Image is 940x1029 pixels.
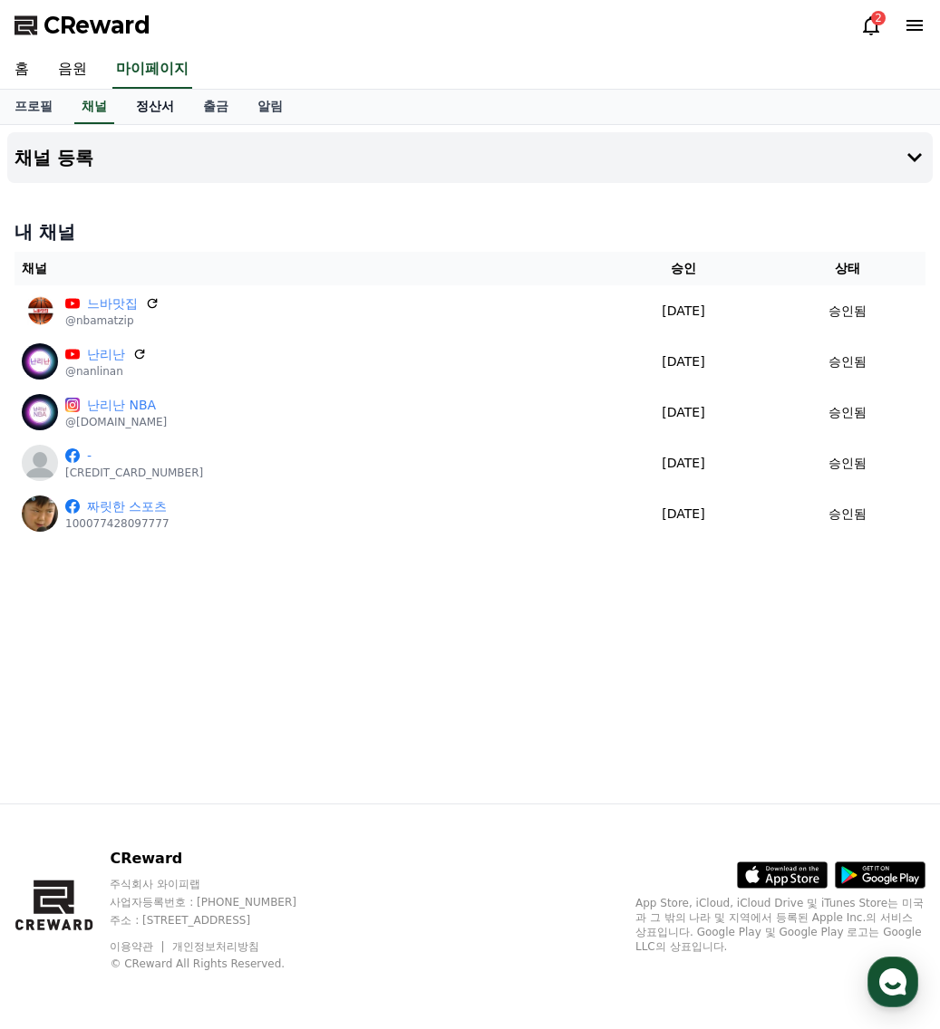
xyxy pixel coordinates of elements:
a: 난리난 NBA [87,396,167,415]
a: 홈 [5,574,120,620]
p: 승인됨 [829,454,867,473]
p: 주소 : [STREET_ADDRESS] [110,913,331,928]
h4: 내 채널 [15,219,925,245]
p: App Store, iCloud, iCloud Drive 및 iTunes Store는 미국과 그 밖의 나라 및 지역에서 등록된 Apple Inc.의 서비스 상표입니다. Goo... [635,896,925,954]
p: 승인됨 [829,403,867,422]
span: 설정 [280,601,302,616]
a: 2 [860,14,882,36]
a: 채널 [74,90,114,124]
a: 이용약관 [110,940,167,953]
a: 마이페이지 [112,51,192,89]
a: 음원 [44,51,102,89]
img: 난리난 [22,343,58,380]
th: 채널 [15,252,598,285]
p: [DATE] [606,352,762,371]
p: @[DOMAIN_NAME] [65,415,167,429]
button: 채널 등록 [7,132,933,183]
img: 난리난 NBA [22,394,58,430]
a: 설정 [234,574,348,620]
a: CReward [15,11,150,40]
a: 난리난 [87,345,125,364]
a: 알림 [243,90,297,124]
img: 느바맛집 [22,293,58,329]
p: 100077428097777 [65,516,170,531]
a: 개인정보처리방침 [172,940,259,953]
img: 짜릿한 스포츠 [22,495,58,532]
p: 승인됨 [829,352,867,371]
p: [DATE] [606,505,762,524]
div: 2 [871,11,886,25]
p: 사업자등록번호 : [PHONE_NUMBER] [110,895,331,909]
p: [DATE] [606,454,762,473]
span: 대화 [166,602,188,617]
a: 출금 [189,90,243,124]
p: © CReward All Rights Reserved. [110,957,331,971]
a: 짜릿한 스포츠 [87,497,170,516]
a: 정산서 [121,90,189,124]
p: 승인됨 [829,505,867,524]
p: @nanlinan [65,364,147,379]
p: 주식회사 와이피랩 [110,877,331,891]
p: @nbamatzip [65,313,160,328]
h4: 채널 등록 [15,148,93,168]
p: [CREDIT_CARD_NUMBER] [65,466,203,480]
a: 대화 [120,574,234,620]
span: 홈 [57,601,68,616]
span: CReward [44,11,150,40]
p: [DATE] [606,302,762,321]
th: 승인 [598,252,770,285]
p: 승인됨 [829,302,867,321]
a: - [87,447,203,466]
a: 느바맛집 [87,294,138,313]
p: CReward [110,848,331,870]
p: [DATE] [606,403,762,422]
th: 상태 [769,252,925,285]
